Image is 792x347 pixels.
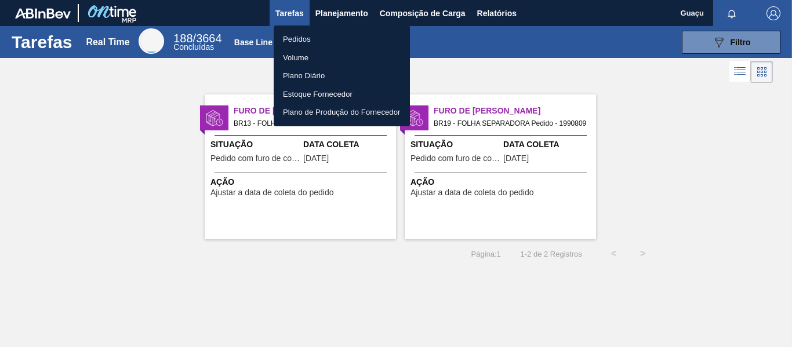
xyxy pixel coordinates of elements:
[274,103,410,122] a: Plano de Produção do Fornecedor
[274,85,410,104] a: Estoque Fornecedor
[274,30,410,49] a: Pedidos
[274,67,410,85] a: Plano Diário
[274,49,410,67] a: Volume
